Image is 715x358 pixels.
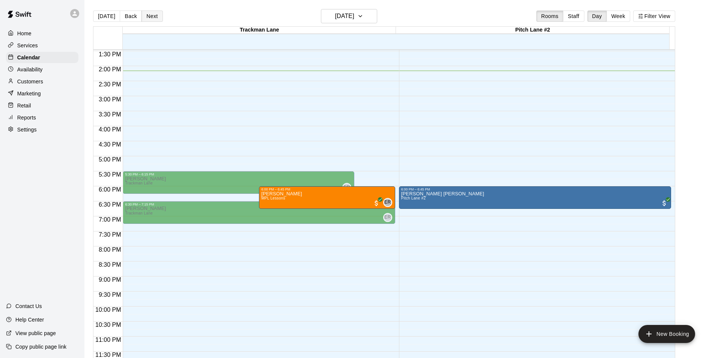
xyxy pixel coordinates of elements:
[97,276,123,283] span: 9:00 PM
[97,81,123,88] span: 2:30 PM
[384,199,391,206] span: ER
[6,88,78,99] a: Marketing
[17,126,37,133] p: Settings
[125,211,152,215] span: Trackman Lane
[15,302,42,310] p: Contact Us
[123,201,395,224] div: 6:30 PM – 7:15 PM: Available
[536,11,563,22] button: Rooms
[97,171,123,178] span: 5:30 PM
[97,96,123,103] span: 3:00 PM
[661,199,668,207] span: All customers have paid
[384,214,391,221] span: ER
[399,186,671,209] div: 6:00 PM – 6:45 PM: Cooper Peterson
[6,28,78,39] a: Home
[17,102,31,109] p: Retail
[97,111,123,118] span: 3:30 PM
[15,343,66,350] p: Copy public page link
[97,292,123,298] span: 9:30 PM
[15,329,56,337] p: View public page
[93,337,123,343] span: 11:00 PM
[401,187,669,191] div: 6:00 PM – 6:45 PM
[17,90,41,97] p: Marketing
[6,124,78,135] a: Settings
[97,201,123,208] span: 6:30 PM
[6,64,78,75] a: Availability
[6,40,78,51] a: Services
[335,11,354,21] h6: [DATE]
[343,184,350,191] span: ER
[125,202,393,206] div: 6:30 PM – 7:15 PM
[261,196,285,200] span: MPL Lessons
[17,30,32,37] p: Home
[93,11,120,22] button: [DATE]
[93,322,123,328] span: 10:30 PM
[17,54,40,61] p: Calendar
[6,76,78,87] a: Customers
[563,11,584,22] button: Staff
[97,126,123,133] span: 4:00 PM
[6,112,78,123] a: Reports
[633,11,675,22] button: Filter View
[342,183,351,192] div: Eric Roberts
[17,114,36,121] p: Reports
[123,27,396,34] div: Trackman Lane
[6,100,78,111] a: Retail
[120,11,142,22] button: Back
[97,51,123,57] span: 1:30 PM
[125,181,152,185] span: Trackman Lane
[383,198,392,207] div: Eric Roberts
[17,66,43,73] p: Availability
[97,156,123,163] span: 5:00 PM
[141,11,163,22] button: Next
[321,9,377,23] button: [DATE]
[17,42,38,49] p: Services
[97,246,123,253] span: 8:00 PM
[97,261,123,268] span: 8:30 PM
[261,187,393,191] div: 6:00 PM – 6:45 PM
[607,11,630,22] button: Week
[401,196,426,200] span: Pitch Lane #2
[97,216,123,223] span: 7:00 PM
[125,172,352,176] div: 5:30 PM – 6:15 PM
[93,307,123,313] span: 10:00 PM
[638,325,695,343] button: add
[15,316,44,323] p: Help Center
[93,352,123,358] span: 11:30 PM
[396,27,669,34] div: Pitch Lane #2
[587,11,607,22] button: Day
[373,199,380,207] span: All customers have paid
[97,141,123,148] span: 4:30 PM
[17,78,43,85] p: Customers
[259,186,395,209] div: 6:00 PM – 6:45 PM: Tyler Peterson
[6,52,78,63] a: Calendar
[97,231,123,238] span: 7:30 PM
[386,198,392,207] span: Eric Roberts
[383,213,392,222] div: Eric Roberts
[97,186,123,193] span: 6:00 PM
[123,171,354,194] div: 5:30 PM – 6:15 PM: Available
[97,66,123,73] span: 2:00 PM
